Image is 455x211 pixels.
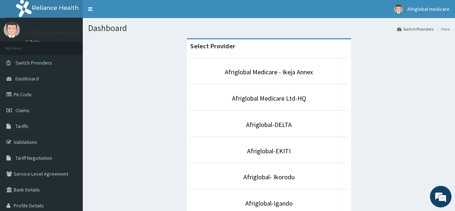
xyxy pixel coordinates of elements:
span: Tariffs [15,123,28,129]
span: Dashboard [15,75,39,82]
a: Afriglobal-DELTA [246,120,292,129]
li: Here [434,26,450,32]
span: Afriglobal medicare [407,6,450,12]
a: Online [25,39,42,44]
p: Afriglobal medicare [25,29,80,36]
span: Switch Providers [15,60,52,66]
a: Afriglobal Medicare Ltd-HQ [232,94,306,102]
strong: Select Provider [190,42,235,50]
a: Afriglobal Medicare - Ikeja Annex [225,68,313,76]
img: User Image [394,5,403,14]
a: Afriglobal-EKITI [247,147,291,155]
span: Tariff Negotiation [15,155,52,161]
a: Afriglobal-Igando [245,199,293,207]
img: User Image [4,22,20,38]
a: Switch Providers [397,26,433,32]
span: Claims [15,107,29,114]
a: Afriglobal- Ikorodu [244,173,295,181]
h1: Dashboard [88,23,450,33]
